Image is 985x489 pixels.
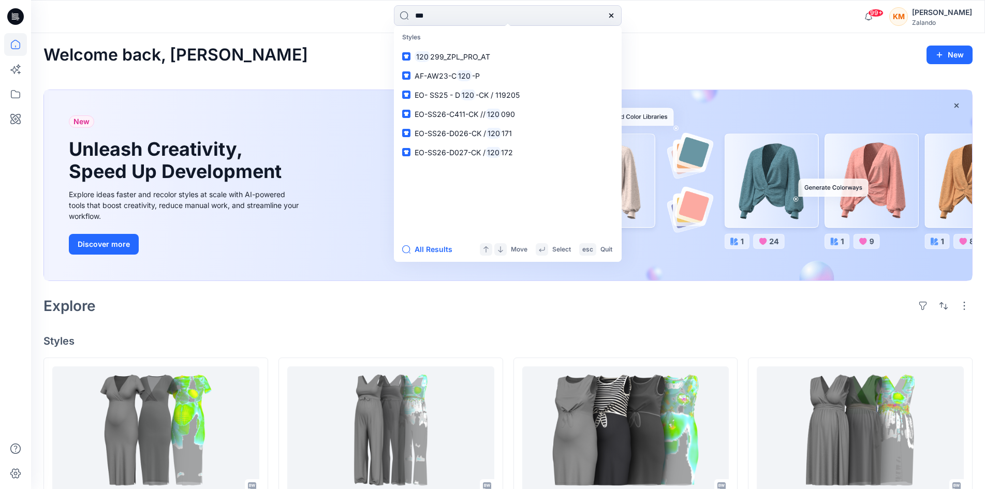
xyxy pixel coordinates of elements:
[912,19,972,26] div: Zalando
[912,6,972,19] div: [PERSON_NAME]
[552,244,571,255] p: Select
[868,9,884,17] span: 99+
[600,244,612,255] p: Quit
[502,129,512,138] span: 171
[396,124,620,143] a: EO-SS26-D026-CK /120171
[396,105,620,124] a: EO-SS26-C411-CK //120090
[460,89,476,101] mark: 120
[582,244,593,255] p: esc
[396,143,620,162] a: EO-SS26-D027-CK /120172
[415,129,486,138] span: EO-SS26-D026-CK /
[396,28,620,47] p: Styles
[889,7,908,26] div: KM
[396,47,620,66] a: 120299_ZPL_PRO_AT
[486,146,501,158] mark: 120
[43,335,973,347] h4: Styles
[415,71,457,80] span: AF-AW23-C
[415,51,430,63] mark: 120
[415,110,486,118] span: EO-SS26-C411-CK //
[457,70,472,82] mark: 120
[486,127,502,139] mark: 120
[402,243,459,256] button: All Results
[69,138,286,183] h1: Unleash Creativity, Speed Up Development
[69,234,139,255] button: Discover more
[472,71,480,80] span: -P
[69,234,302,255] a: Discover more
[501,148,513,157] span: 172
[927,46,973,64] button: New
[396,66,620,85] a: AF-AW23-C120-P
[415,148,486,157] span: EO-SS26-D027-CK /
[511,244,527,255] p: Move
[43,46,308,65] h2: Welcome back, [PERSON_NAME]
[486,108,501,120] mark: 120
[415,91,460,99] span: EO- SS25 - D
[396,85,620,105] a: EO- SS25 - D120-CK / 119205
[73,115,90,128] span: New
[430,52,490,61] span: 299_ZPL_PRO_AT
[476,91,520,99] span: -CK / 119205
[69,189,302,221] div: Explore ideas faster and recolor styles at scale with AI-powered tools that boost creativity, red...
[501,110,515,118] span: 090
[43,298,96,314] h2: Explore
